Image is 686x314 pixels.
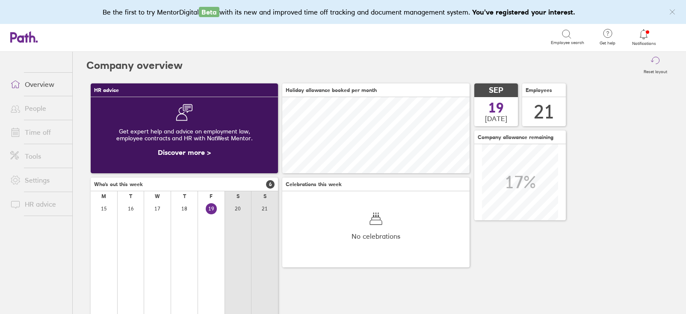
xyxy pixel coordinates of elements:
[551,40,584,45] span: Employee search
[534,101,554,123] div: 21
[86,52,183,79] h2: Company overview
[472,8,575,16] b: You've registered your interest.
[3,148,72,165] a: Tools
[129,193,132,199] div: T
[94,87,119,93] span: HR advice
[488,101,504,115] span: 19
[286,181,342,187] span: Celebrations this week
[158,148,211,157] a: Discover more >
[630,41,658,46] span: Notifications
[3,100,72,117] a: People
[266,180,275,189] span: 6
[478,134,553,140] span: Company allowance remaining
[263,193,266,199] div: S
[98,121,271,148] div: Get expert help and advice on employment law, employee contracts and HR with NatWest Mentor.
[3,76,72,93] a: Overview
[485,115,507,122] span: [DATE]
[155,193,160,199] div: W
[101,193,106,199] div: M
[94,181,143,187] span: Who's out this week
[237,193,240,199] div: S
[3,124,72,141] a: Time off
[489,86,503,95] span: SEP
[526,87,552,93] span: Employees
[639,67,672,74] label: Reset layout
[199,7,219,17] span: Beta
[352,232,400,240] span: No celebrations
[630,28,658,46] a: Notifications
[594,41,621,46] span: Get help
[103,7,584,17] div: Be the first to try MentorDigital with its new and improved time off tracking and document manage...
[96,33,118,41] div: Search
[639,52,672,79] button: Reset layout
[183,193,186,199] div: T
[210,193,213,199] div: F
[3,172,72,189] a: Settings
[3,196,72,213] a: HR advice
[286,87,377,93] span: Holiday allowance booked per month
